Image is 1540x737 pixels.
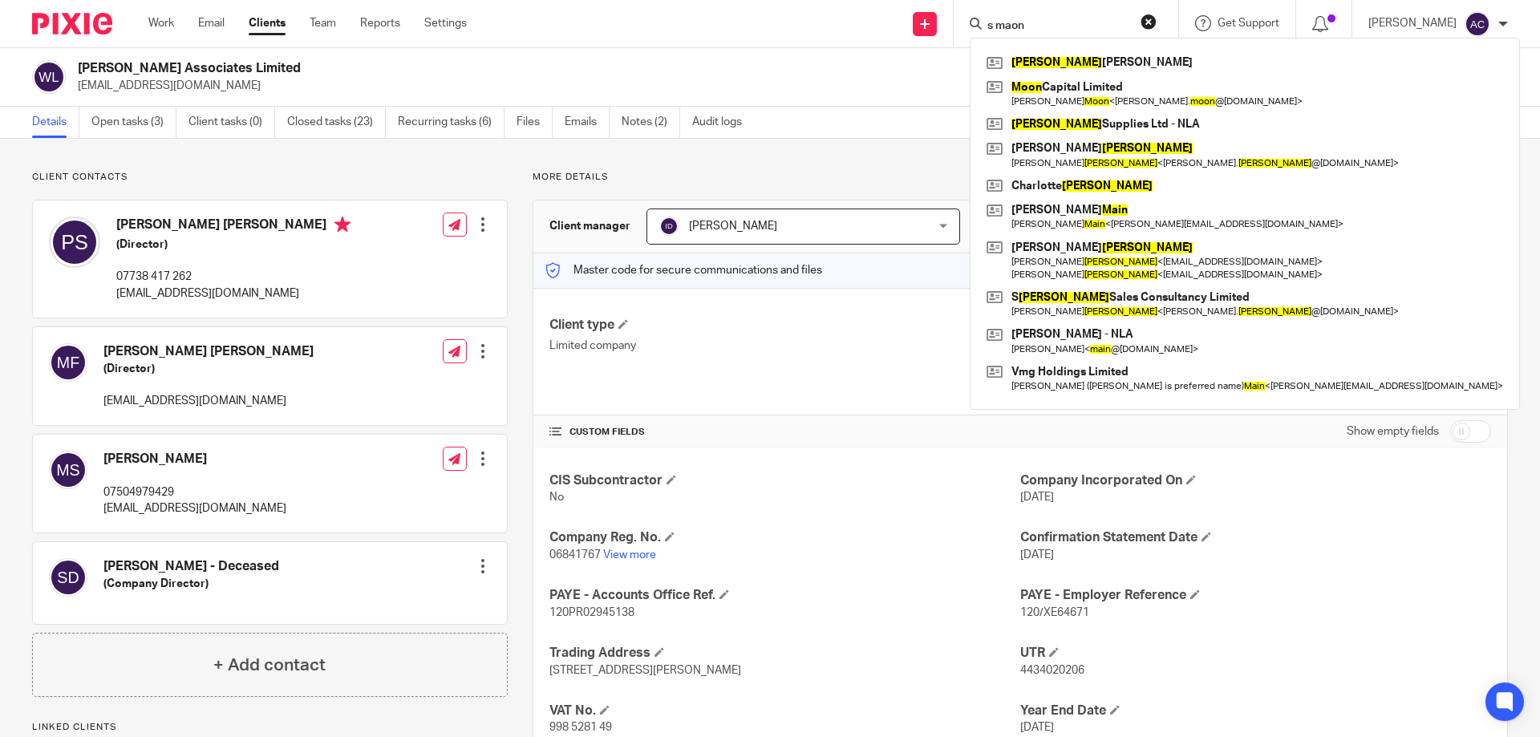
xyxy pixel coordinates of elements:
p: [EMAIL_ADDRESS][DOMAIN_NAME] [78,78,1290,94]
h5: (Director) [116,237,351,253]
a: Settings [424,15,467,31]
h4: [PERSON_NAME] [PERSON_NAME] [103,343,314,360]
h4: Trading Address [549,645,1020,662]
h4: + Add contact [213,653,326,678]
h4: Company Reg. No. [549,529,1020,546]
a: Clients [249,15,286,31]
span: 4434020206 [1020,665,1084,676]
h5: (Company Director) [103,576,279,592]
h5: (Director) [103,361,314,377]
a: Notes (2) [622,107,680,138]
span: 06841767 [549,549,601,561]
p: More details [533,171,1508,184]
h4: CIS Subcontractor [549,472,1020,489]
a: Reports [360,15,400,31]
h4: [PERSON_NAME] - Deceased [103,558,279,575]
span: Get Support [1218,18,1279,29]
span: [DATE] [1020,722,1054,733]
img: Pixie [32,13,112,34]
h4: VAT No. [549,703,1020,719]
p: 07504979429 [103,484,286,500]
p: Master code for secure communications and files [545,262,822,278]
a: Client tasks (0) [188,107,275,138]
a: Team [310,15,336,31]
h4: [PERSON_NAME] [PERSON_NAME] [116,217,351,237]
img: svg%3E [49,558,87,597]
h4: [PERSON_NAME] [103,451,286,468]
h4: UTR [1020,645,1491,662]
h4: Year End Date [1020,703,1491,719]
p: Client contacts [32,171,508,184]
h4: Confirmation Statement Date [1020,529,1491,546]
a: Email [198,15,225,31]
h4: CUSTOM FIELDS [549,426,1020,439]
p: Linked clients [32,721,508,734]
h4: Company Incorporated On [1020,472,1491,489]
img: svg%3E [659,217,679,236]
label: Show empty fields [1347,423,1439,439]
p: [EMAIL_ADDRESS][DOMAIN_NAME] [116,285,351,302]
a: Emails [565,107,610,138]
h4: Client type [549,317,1020,334]
span: No [549,492,564,503]
a: Closed tasks (23) [287,107,386,138]
p: [PERSON_NAME] [1368,15,1457,31]
h2: [PERSON_NAME] Associates Limited [78,60,1048,77]
a: Recurring tasks (6) [398,107,505,138]
span: 120PR02945138 [549,607,634,618]
img: svg%3E [49,451,87,489]
h4: PAYE - Employer Reference [1020,587,1491,604]
img: svg%3E [49,217,100,268]
p: Limited company [549,338,1020,354]
span: 120/XE64671 [1020,607,1089,618]
img: svg%3E [1465,11,1490,37]
p: 07738 417 262 [116,269,351,285]
span: 998 5281 49 [549,722,612,733]
img: svg%3E [49,343,87,382]
p: [EMAIL_ADDRESS][DOMAIN_NAME] [103,500,286,516]
img: svg%3E [32,60,66,94]
a: Open tasks (3) [91,107,176,138]
input: Search [986,19,1130,34]
h3: Client manager [549,218,630,234]
span: [DATE] [1020,549,1054,561]
a: Audit logs [692,107,754,138]
button: Clear [1141,14,1157,30]
h4: PAYE - Accounts Office Ref. [549,587,1020,604]
span: [STREET_ADDRESS][PERSON_NAME] [549,665,741,676]
a: Work [148,15,174,31]
i: Primary [334,217,351,233]
span: [DATE] [1020,492,1054,503]
a: View more [603,549,656,561]
a: Files [517,107,553,138]
p: [EMAIL_ADDRESS][DOMAIN_NAME] [103,393,314,409]
a: Details [32,107,79,138]
span: [PERSON_NAME] [689,221,777,232]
